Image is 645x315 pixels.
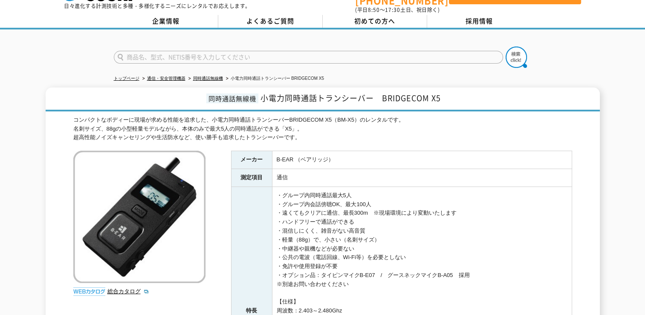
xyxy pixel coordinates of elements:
a: 総合カタログ [107,288,149,295]
span: (平日 ～ 土日、祝日除く) [355,6,440,14]
span: 17:30 [385,6,400,14]
a: 採用情報 [427,15,532,28]
a: 企業情報 [114,15,218,28]
th: メーカー [231,151,272,169]
th: 測定項目 [231,169,272,187]
div: コンパクトなボディーに現場が求める性能を追求した、小電力同時通話トランシーバーBRIDGECOM X5（BM-X5）のレンタルです。 名刺サイズ、88gの小型軽量モデルながら、本体のみで最大5人... [73,116,572,142]
img: btn_search.png [506,47,527,68]
td: B-EAR （ベアリッジ） [272,151,572,169]
span: 同時通話無線機 [206,93,258,103]
img: 小電力同時通話トランシーバー BRIDGECOM X5 [73,151,205,283]
span: 小電力同時通話トランシーバー BRIDGECOM X5 [260,92,441,104]
span: 8:50 [368,6,380,14]
a: 通信・安全管理機器 [147,76,185,81]
span: 初めての方へ [354,16,395,26]
li: 小電力同時通話トランシーバー BRIDGECOM X5 [224,74,324,83]
p: 日々進化する計測技術と多種・多様化するニーズにレンタルでお応えします。 [64,3,251,9]
td: 通信 [272,169,572,187]
img: webカタログ [73,287,105,296]
input: 商品名、型式、NETIS番号を入力してください [114,51,503,64]
a: トップページ [114,76,139,81]
a: 同時通話無線機 [193,76,223,81]
a: よくあるご質問 [218,15,323,28]
a: 初めての方へ [323,15,427,28]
